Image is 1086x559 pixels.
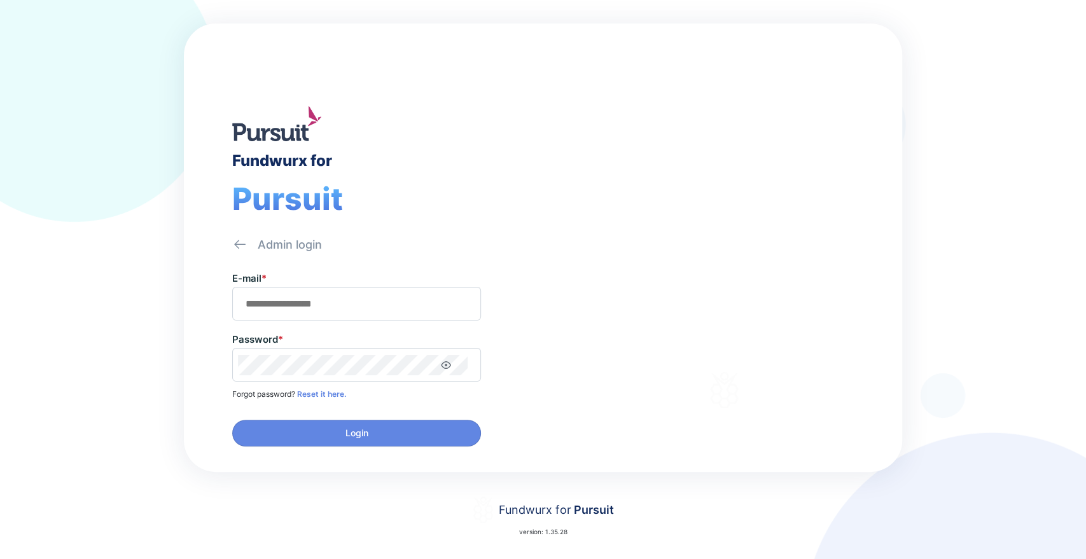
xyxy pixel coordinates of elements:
span: Pursuit [571,503,614,516]
div: Welcome to [615,193,714,205]
p: Forgot password? [232,388,481,401]
span: Pursuit [232,180,343,217]
a: Reset it here. [297,389,346,399]
div: Fundwurx for [499,501,614,519]
label: Password [232,333,283,345]
div: Fundwurx for [232,151,332,170]
div: Fundwurx [615,210,761,240]
div: Admin login [258,237,322,252]
p: version: 1.35.28 [519,527,567,537]
label: E-mail [232,272,267,284]
span: Login [345,427,368,439]
div: Thank you for choosing Fundwurx as your partner in driving positive social impact! [615,266,834,302]
button: Login [232,420,481,446]
img: logo.jpg [232,106,321,142]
